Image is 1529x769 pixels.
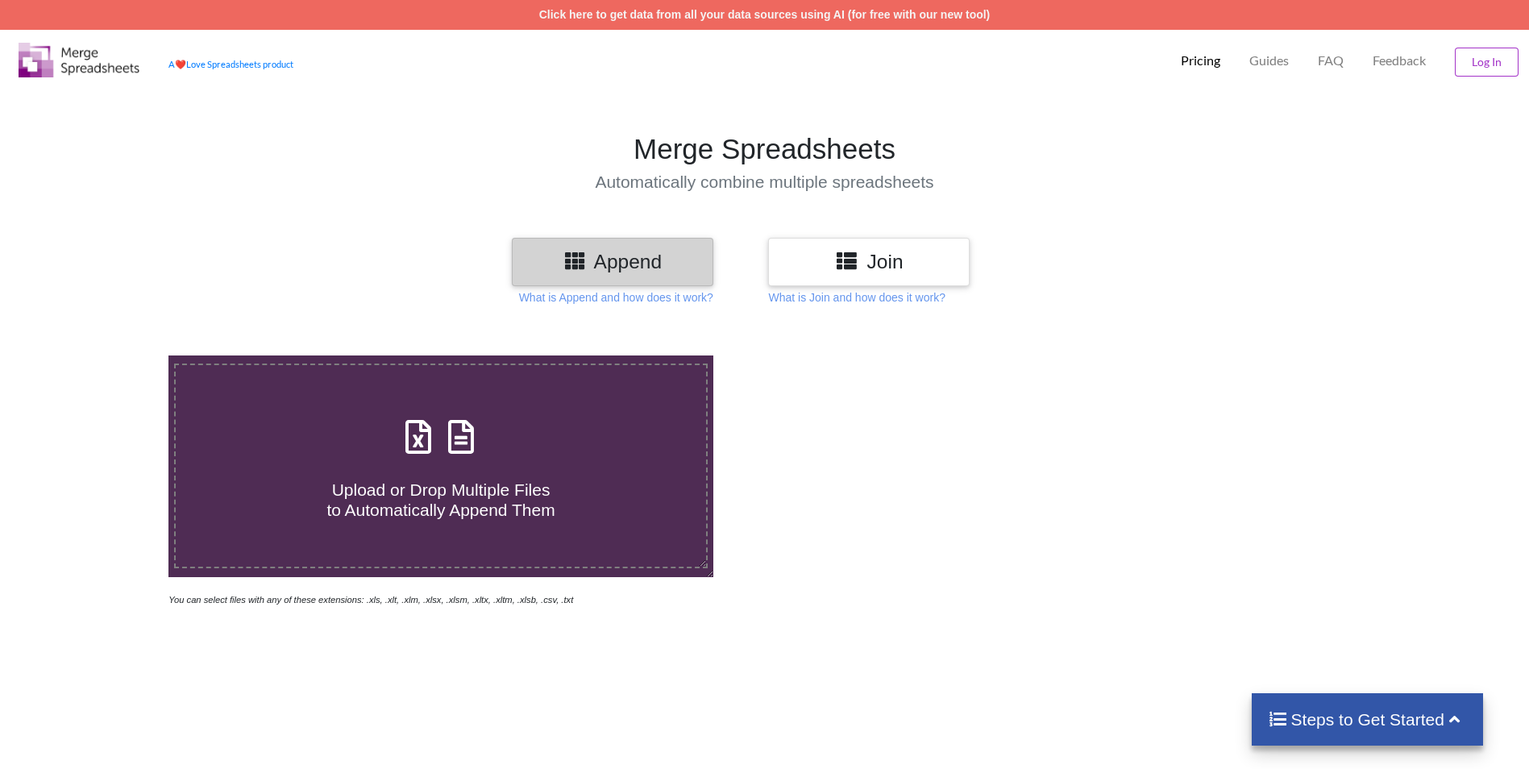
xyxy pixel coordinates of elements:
i: You can select files with any of these extensions: .xls, .xlt, .xlm, .xlsx, .xlsm, .xltx, .xltm, ... [168,595,573,605]
h3: Join [780,250,958,273]
img: Logo.png [19,43,139,77]
button: Log In [1455,48,1519,77]
a: AheartLove Spreadsheets product [168,59,293,69]
h4: Steps to Get Started [1268,709,1467,730]
p: What is Append and how does it work? [519,289,713,306]
p: What is Join and how does it work? [768,289,945,306]
span: heart [175,59,186,69]
p: Guides [1249,52,1289,69]
a: Click here to get data from all your data sources using AI (for free with our new tool) [539,8,991,21]
h3: Append [524,250,701,273]
p: FAQ [1318,52,1344,69]
span: Upload or Drop Multiple Files to Automatically Append Them [326,480,555,519]
p: Pricing [1181,52,1220,69]
span: Feedback [1373,54,1426,67]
